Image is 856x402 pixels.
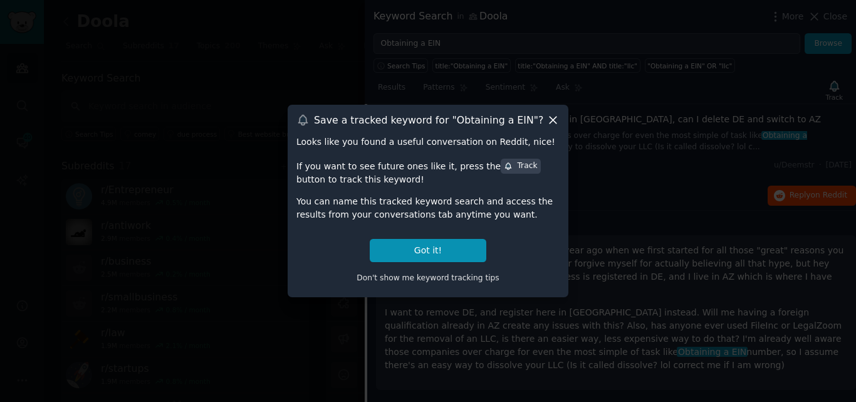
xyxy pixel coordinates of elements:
div: Looks like you found a useful conversation on Reddit, nice! [296,135,560,149]
button: Got it! [370,239,486,262]
h3: Save a tracked keyword for " Obtaining a EIN "? [314,114,543,127]
div: Track [504,161,537,172]
div: You can name this tracked keyword search and access the results from your conversations tab anyti... [296,195,560,221]
span: Don't show me keyword tracking tips [357,273,499,282]
div: If you want to see future ones like it, press the button to track this keyword! [296,157,560,186]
